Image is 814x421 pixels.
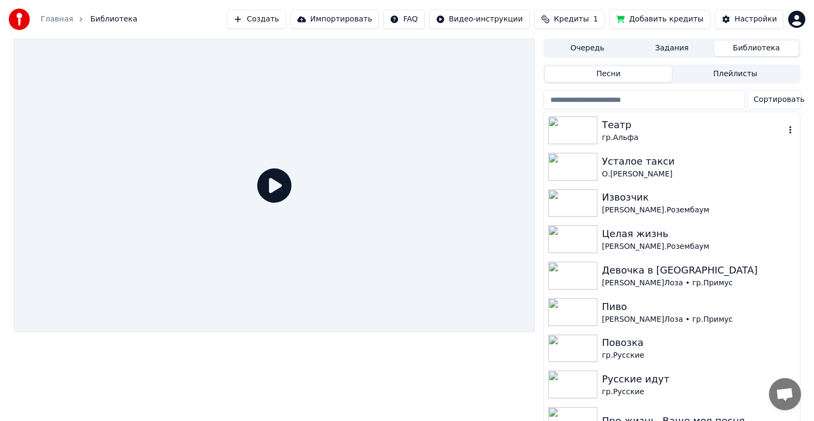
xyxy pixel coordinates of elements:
[602,387,795,397] div: гр.Русские
[602,190,795,205] div: Извозчик
[754,94,805,105] span: Сортировать
[602,226,795,241] div: Целая жизнь
[602,278,795,289] div: [PERSON_NAME]Лоза • гр.Примус
[41,14,137,25] nav: breadcrumb
[602,299,795,314] div: Пиво
[602,205,795,216] div: [PERSON_NAME].Розембаум
[545,67,672,82] button: Песни
[602,372,795,387] div: Русские идут
[554,14,589,25] span: Кредиты
[735,14,777,25] div: Настройки
[602,350,795,361] div: гр.Русские
[630,41,714,56] button: Задания
[602,117,785,132] div: Театр
[602,263,795,278] div: Девочка в [GEOGRAPHIC_DATA]
[714,41,799,56] button: Библиотека
[534,10,605,29] button: Кредиты1
[602,241,795,252] div: [PERSON_NAME].Розембаум
[602,314,795,325] div: [PERSON_NAME]Лоза • гр.Примус
[90,14,137,25] span: Библиотека
[602,132,785,143] div: гр.Альфа
[9,9,30,30] img: youka
[672,67,799,82] button: Плейлисты
[602,169,795,180] div: О.[PERSON_NAME]
[383,10,424,29] button: FAQ
[602,154,795,169] div: Усталое такси
[290,10,379,29] button: Импортировать
[609,10,711,29] button: Добавить кредиты
[602,335,795,350] div: Повозка
[769,378,801,410] a: Открытый чат
[227,10,286,29] button: Создать
[41,14,73,25] a: Главная
[429,10,530,29] button: Видео-инструкции
[715,10,784,29] button: Настройки
[545,41,630,56] button: Очередь
[593,14,598,25] span: 1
